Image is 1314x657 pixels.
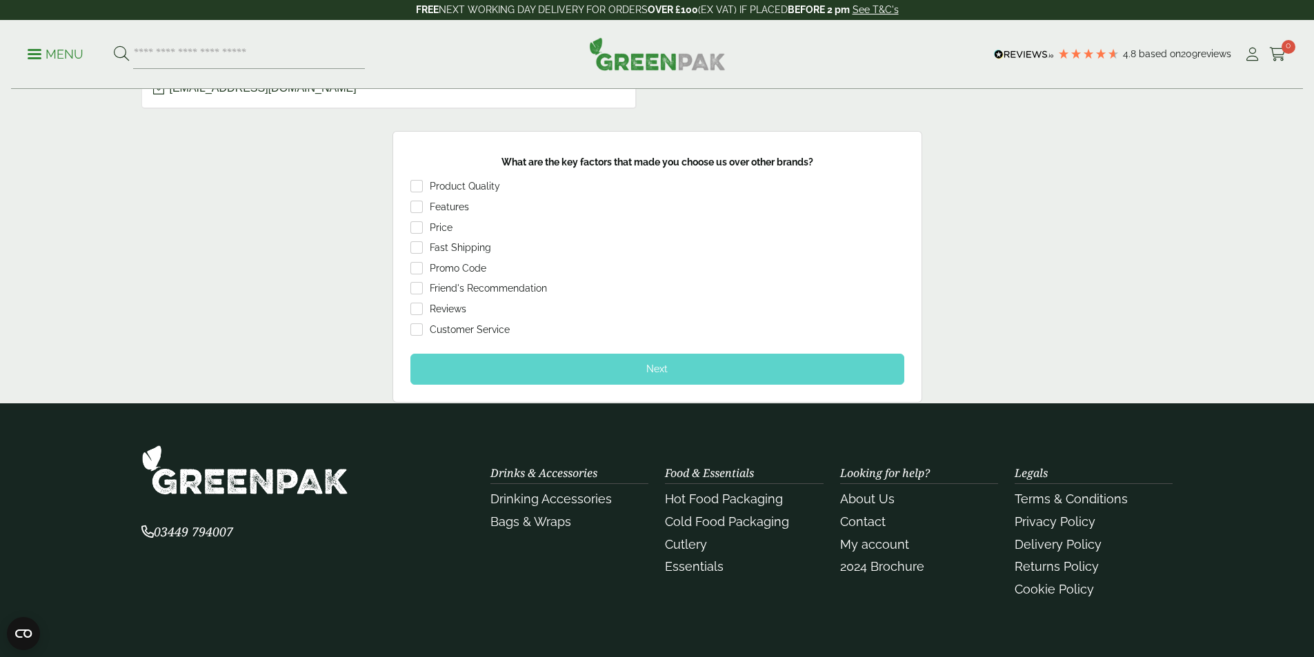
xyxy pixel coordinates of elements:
[1015,492,1128,506] a: Terms & Conditions
[430,282,547,296] div: Friend's Recommendation
[994,50,1054,59] img: REVIEWS.io
[430,262,486,276] div: Promo Code
[840,559,924,574] a: 2024 Brochure
[28,46,83,60] a: Menu
[430,323,510,337] div: Customer Service
[430,303,466,316] div: Reviews
[665,492,783,506] a: Hot Food Packaging
[1269,48,1286,61] i: Cart
[1057,48,1119,60] div: 4.78 Stars
[1139,48,1181,59] span: Based on
[665,559,724,574] a: Essentials
[490,492,612,506] a: Drinking Accessories
[1015,514,1095,529] a: Privacy Policy
[141,523,233,540] span: 03449 794007
[648,4,698,15] strong: OVER £100
[840,514,886,529] a: Contact
[788,4,850,15] strong: BEFORE 2 pm
[1269,44,1286,65] a: 0
[1015,559,1099,574] a: Returns Policy
[1015,582,1094,596] a: Cookie Policy
[430,201,469,214] div: Features
[1015,537,1102,552] a: Delivery Policy
[141,526,233,539] a: 03449 794007
[430,180,500,194] div: Product Quality
[7,617,40,650] button: Open CMP widget
[141,445,348,495] img: GreenPak Supplies
[1244,48,1261,61] i: My Account
[589,37,726,70] img: GreenPak Supplies
[840,492,895,506] a: About Us
[1282,40,1295,54] span: 0
[28,46,83,63] p: Menu
[430,221,452,235] div: Price
[153,80,624,97] p: [EMAIL_ADDRESS][DOMAIN_NAME]
[665,537,707,552] a: Cutlery
[1197,48,1231,59] span: reviews
[1181,48,1197,59] span: 209
[410,354,904,384] div: Next
[416,4,439,15] strong: FREE
[490,514,571,529] a: Bags & Wraps
[853,4,899,15] a: See T&C's
[665,514,789,529] a: Cold Food Packaging
[840,537,909,552] a: My account
[430,241,491,255] div: Fast Shipping
[1123,48,1139,59] span: 4.8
